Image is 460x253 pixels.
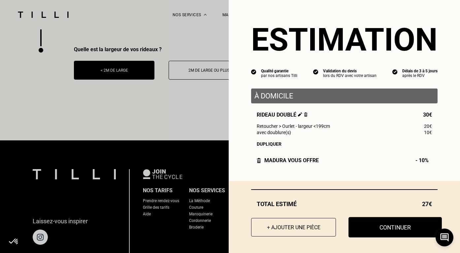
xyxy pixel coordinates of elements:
[423,112,432,118] span: 30€
[422,200,432,207] span: 27€
[348,217,442,237] button: Continuer
[261,73,297,78] div: par nos artisans Tilli
[257,141,432,147] div: Dupliquer
[257,112,308,118] span: Rideau doublé
[257,157,319,163] div: Madura vous offre
[402,69,438,73] div: Délais de 3 à 5 jours
[251,218,336,236] button: + Ajouter une pièce
[415,157,432,163] span: - 10%
[392,69,398,75] img: icon list info
[304,112,308,117] img: Supprimer
[251,200,438,207] div: Total estimé
[254,92,434,100] p: À domicile
[251,69,256,75] img: icon list info
[257,124,330,129] span: Retoucher > Ourlet - largeur <199cm
[298,112,302,117] img: Éditer
[257,130,291,135] span: avec doublure(s)
[424,130,432,135] span: 10€
[402,73,438,78] div: après le RDV
[261,69,297,73] div: Qualité garantie
[323,69,377,73] div: Validation du devis
[424,124,432,129] span: 20€
[313,69,318,75] img: icon list info
[251,21,438,58] section: Estimation
[323,73,377,78] div: lors du RDV avec votre artisan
